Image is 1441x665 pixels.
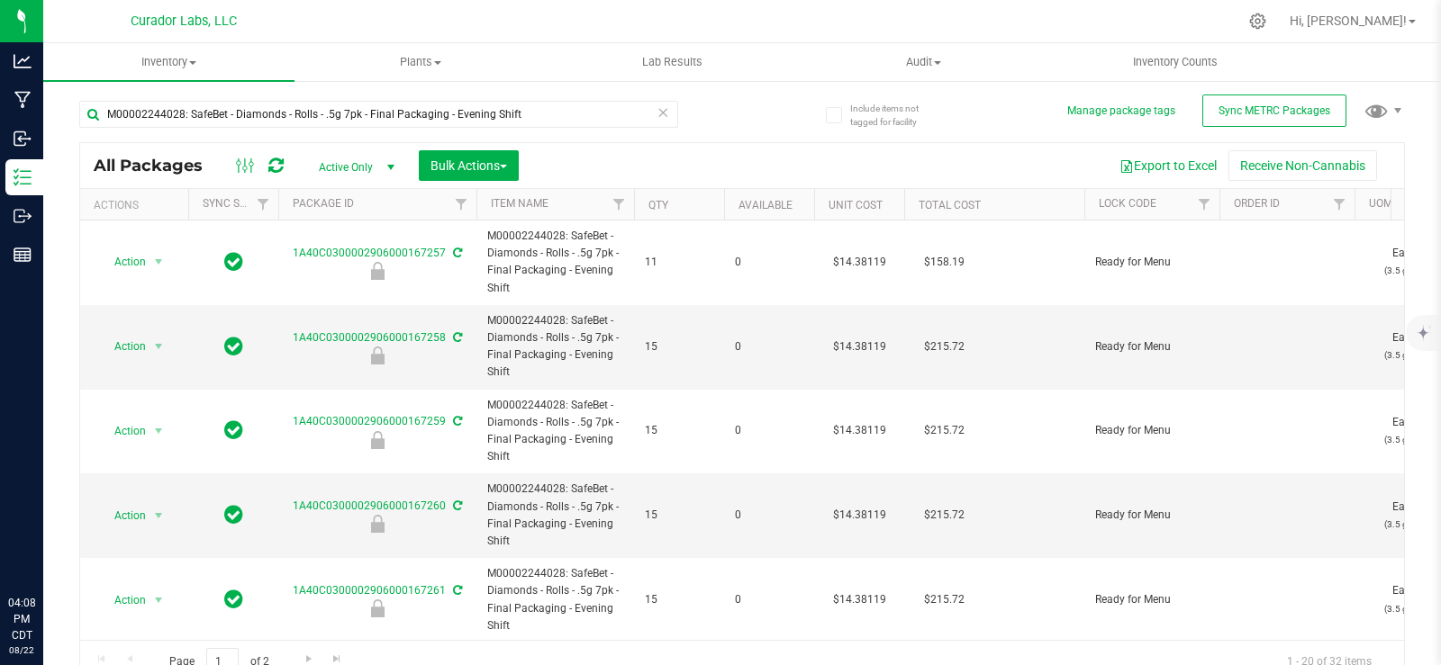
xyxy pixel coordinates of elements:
a: 1A40C0300002906000167257 [293,247,446,259]
button: Manage package tags [1067,103,1175,119]
span: $158.19 [915,249,974,275]
div: Actions [94,199,181,211]
a: Filter [249,189,278,220]
a: Sync Status [203,197,272,210]
span: 0 [735,591,803,608]
button: Bulk Actions [419,150,519,181]
a: Unit Cost [829,199,883,211]
div: Ready for Menu [276,599,479,617]
iframe: Resource center [18,521,72,575]
span: In Sync [224,502,243,527]
span: select [148,503,170,528]
iframe: Resource center unread badge [53,518,75,540]
span: M00002244028: SafeBet - Diamonds - Rolls - .5g 7pk - Final Packaging - Evening Shift [487,397,623,466]
span: 11 [645,254,713,271]
span: Sync from Compliance System [450,584,462,597]
span: select [148,334,170,359]
a: 1A40C0300002906000167259 [293,415,446,427]
span: $215.72 [915,334,974,360]
a: Available [739,199,793,211]
span: Clear [657,101,669,124]
span: 0 [735,507,803,524]
inline-svg: Reports [14,246,32,264]
a: Plants [295,43,546,81]
a: Lock Code [1099,197,1156,210]
a: Filter [1190,189,1219,220]
div: Ready for Menu [276,346,479,364]
span: 15 [645,591,713,608]
span: In Sync [224,418,243,443]
span: Sync from Compliance System [450,499,462,512]
div: Manage settings [1246,13,1269,30]
span: Action [98,418,147,444]
a: Order Id [1234,197,1280,210]
span: Ready for Menu [1095,507,1209,524]
span: In Sync [224,249,243,274]
span: Action [98,588,147,613]
span: select [148,418,170,444]
a: UOM [1369,197,1392,210]
span: 15 [645,338,713,355]
span: Hi, [PERSON_NAME]! [1290,13,1407,28]
span: Action [98,334,147,359]
span: Sync from Compliance System [450,415,462,427]
span: Plants [295,54,545,70]
span: Action [98,503,147,528]
span: In Sync [224,587,243,612]
span: Curador Labs, LLC [131,13,237,29]
p: 04:08 PM CDT [8,595,35,643]
inline-svg: Analytics [14,52,32,70]
span: In Sync [224,334,243,359]
td: $14.38119 [814,305,904,390]
span: 0 [735,254,803,271]
span: M00002244028: SafeBet - Diamonds - Rolls - .5g 7pk - Final Packaging - Evening Shift [487,312,623,382]
a: Package ID [293,197,354,210]
span: Ready for Menu [1095,338,1209,355]
a: Inventory Counts [1049,43,1301,81]
span: Sync from Compliance System [450,247,462,259]
span: $215.72 [915,587,974,613]
inline-svg: Inventory [14,168,32,186]
span: 0 [735,338,803,355]
a: 1A40C0300002906000167258 [293,331,446,344]
div: Ready for Menu [276,262,479,280]
a: 1A40C0300002906000167260 [293,499,446,512]
inline-svg: Manufacturing [14,91,32,109]
td: $14.38119 [814,558,904,643]
span: Ready for Menu [1095,254,1209,271]
a: Filter [604,189,634,220]
span: select [148,588,170,613]
span: Action [98,249,147,274]
button: Receive Non-Cannabis [1228,150,1377,181]
div: Ready for Menu [276,431,479,449]
a: Audit [798,43,1049,81]
span: M00002244028: SafeBet - Diamonds - Rolls - .5g 7pk - Final Packaging - Evening Shift [487,565,623,634]
span: Lab Results [618,54,727,70]
span: Inventory [43,54,295,70]
span: All Packages [94,156,221,175]
span: Sync from Compliance System [450,331,462,344]
span: Include items not tagged for facility [850,102,940,129]
a: 1A40C0300002906000167261 [293,584,446,597]
td: $14.38119 [814,390,904,474]
a: Item Name [491,197,548,210]
td: $14.38119 [814,473,904,558]
span: Inventory Counts [1109,54,1242,70]
button: Export to Excel [1108,150,1228,181]
span: M00002244028: SafeBet - Diamonds - Rolls - .5g 7pk - Final Packaging - Evening Shift [487,228,623,297]
inline-svg: Inbound [14,130,32,148]
p: 08/22 [8,643,35,657]
span: 15 [645,422,713,439]
span: Sync METRC Packages [1219,104,1330,117]
span: Bulk Actions [430,158,507,173]
span: 0 [735,422,803,439]
span: $215.72 [915,502,974,528]
span: Audit [799,54,1048,70]
span: M00002244028: SafeBet - Diamonds - Rolls - .5g 7pk - Final Packaging - Evening Shift [487,481,623,550]
span: select [148,249,170,274]
inline-svg: Outbound [14,207,32,225]
input: Search Package ID, Item Name, SKU, Lot or Part Number... [79,101,678,128]
span: Ready for Menu [1095,422,1209,439]
span: Ready for Menu [1095,591,1209,608]
div: Ready for Menu [276,515,479,533]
